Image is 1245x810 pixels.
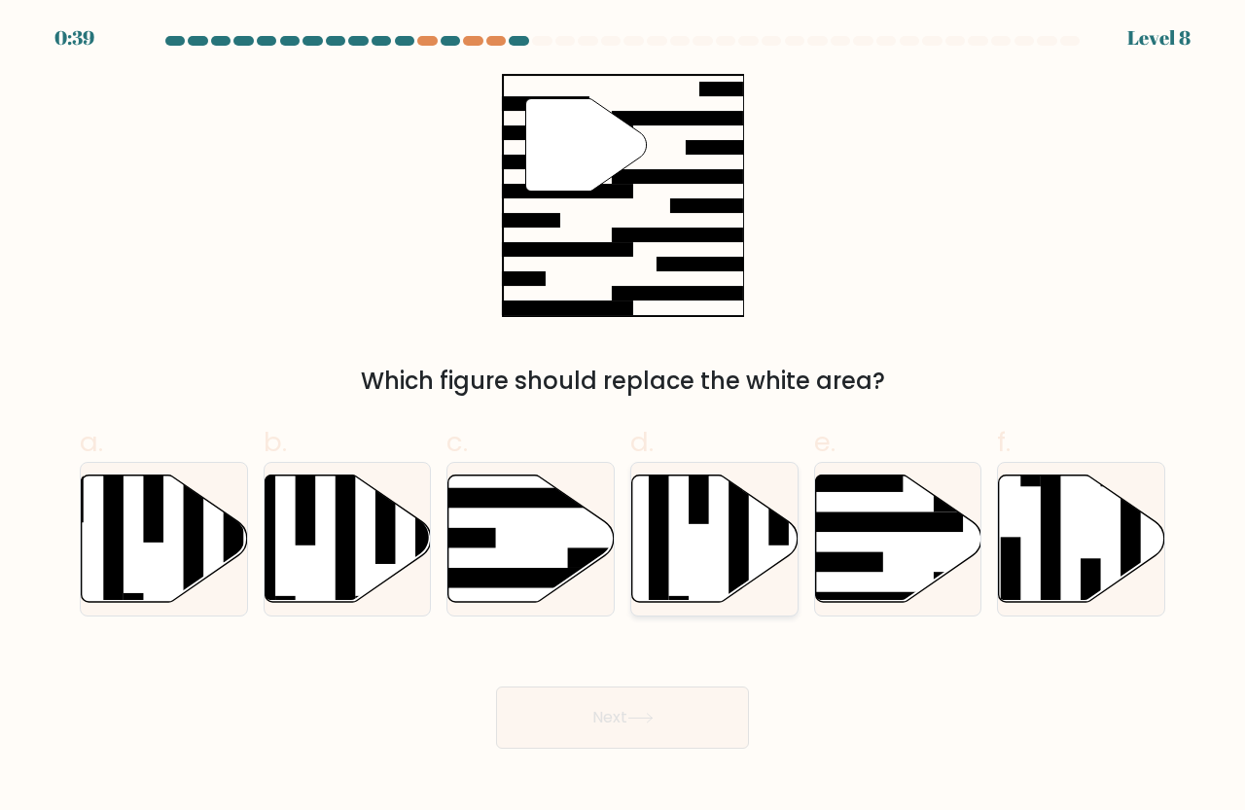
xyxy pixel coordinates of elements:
[91,364,1154,399] div: Which figure should replace the white area?
[446,423,468,461] span: c.
[1127,23,1191,53] div: Level 8
[496,687,749,749] button: Next
[526,98,647,191] g: "
[264,423,287,461] span: b.
[630,423,654,461] span: d.
[54,23,94,53] div: 0:39
[814,423,836,461] span: e.
[997,423,1011,461] span: f.
[80,423,103,461] span: a.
